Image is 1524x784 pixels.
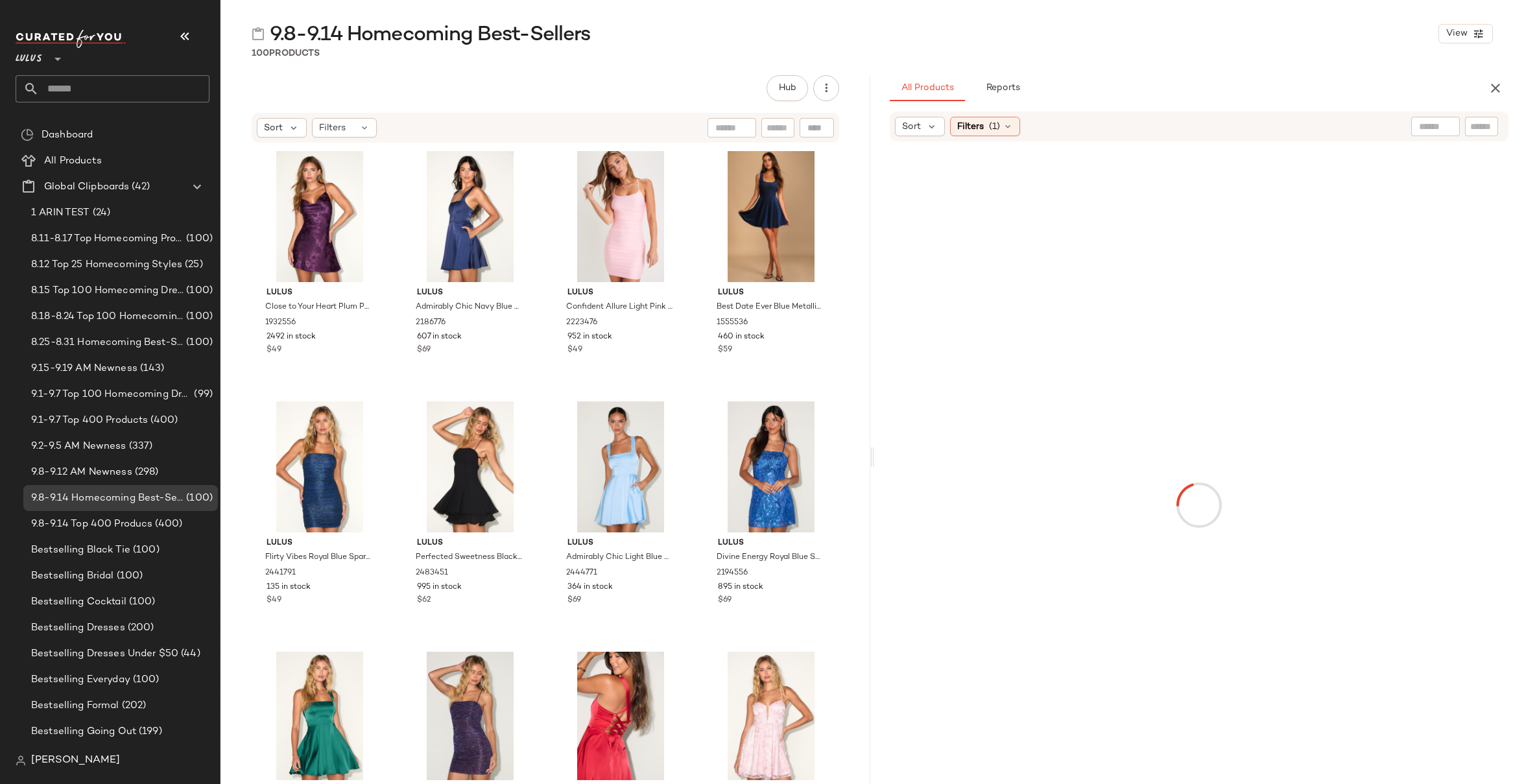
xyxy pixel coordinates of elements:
span: 2492 in stock [267,331,316,343]
span: Bestselling Black Tie [31,543,130,558]
span: $69 [417,344,431,356]
span: (1) [989,120,1000,134]
span: Bestselling Dresses Under $50 [31,647,178,661]
span: [PERSON_NAME] [31,753,120,768]
span: Hub [778,83,796,93]
span: $49 [267,344,281,356]
span: (200) [125,621,154,636]
span: Admirably Chic Light Blue Satin Lace-Up Mini Dress with Pockets [566,552,673,564]
span: (337) [126,439,153,454]
span: (100) [184,283,213,298]
span: Best Date Ever Blue Metallic Skater Mini Dress [717,302,823,313]
span: 9.15-9.19 AM Newness [31,361,137,376]
span: 2223476 [566,317,597,329]
span: 2444771 [566,567,597,579]
span: $59 [718,344,732,356]
span: (100) [126,595,156,610]
div: Products [252,47,320,60]
span: (202) [119,698,147,713]
span: Lulus [718,538,824,549]
span: Lulus [567,287,674,299]
img: 2441791_2_02_front_Retakes_2025-07-25.jpg [256,401,383,532]
span: (400) [148,413,178,428]
span: 9.8-9.14 Homecoming Best-Sellers [270,22,590,48]
span: 9.2-9.5 AM Newness [31,439,126,454]
span: Lulus [417,538,523,549]
span: (99) [191,387,213,402]
span: $69 [567,595,581,606]
span: Reports [985,83,1019,93]
img: 2483451_2_02_front_Retakes_2025-07-28.jpg [407,401,534,532]
span: $49 [267,595,281,606]
span: Perfected Sweetness Black Pleated Tiered Mini Dress [416,552,522,564]
span: 2483451 [416,567,448,579]
img: 2723491_02_front_2025-08-21.jpg [708,652,835,783]
span: 1932556 [265,317,296,329]
span: Bestselling Cocktail [31,595,126,610]
span: Global Clipboards [44,180,129,195]
span: Bestselling Everyday [31,672,130,687]
span: Lulus [267,287,373,299]
span: (24) [90,206,111,220]
img: 2194556_2_02_front_Retakes_2025-07-29.jpg [708,401,835,532]
span: $49 [567,344,582,356]
span: (100) [184,491,213,506]
button: Hub [767,75,808,101]
span: 8.18-8.24 Top 100 Homecoming Dresses [31,309,184,324]
span: 9.1-9.7 Top 100 Homecoming Dresses [31,387,191,402]
span: (100) [184,335,213,350]
span: 895 in stock [718,582,763,593]
img: 1932556_2_02_front_Retakes_2025-08-28.jpg [256,151,383,282]
span: Admirably Chic Navy Blue Satin Lace-Up Mini Dress With Pockets [416,302,522,313]
button: View [1438,24,1493,43]
img: cfy_white_logo.C9jOOHJF.svg [16,30,126,48]
span: Divine Energy Royal Blue Sequin Lace-Up A-line Mini Dress [717,552,823,564]
span: 607 in stock [417,331,462,343]
span: (25) [182,257,203,272]
span: All Products [44,154,102,169]
img: 12944301_2223476.jpg [557,151,684,282]
span: 9.8-9.14 Top 400 Producs [31,517,152,532]
span: Flirty Vibes Royal Blue Sparkly Ruched Bodycon Mini Dress [265,552,372,564]
span: 1555536 [717,317,748,329]
img: svg%3e [16,755,26,766]
span: Dashboard [42,128,93,143]
span: 8.11-8.17 Top Homecoming Product [31,232,184,246]
span: 8.25-8.31 Homecoming Best-Sellers [31,335,184,350]
span: Lulus [417,287,523,299]
img: 7586741_1555536.jpg [708,151,835,282]
span: (298) [132,465,159,480]
span: 9.8-9.14 Homecoming Best-Sellers [31,491,184,506]
span: (100) [184,309,213,324]
span: 9.1-9.7 Top 400 Products [31,413,148,428]
span: Sort [902,120,921,134]
span: (400) [152,517,182,532]
span: (199) [136,724,162,739]
span: 995 in stock [417,582,462,593]
span: View [1446,29,1468,39]
span: 952 in stock [567,331,612,343]
span: 9.8-9.12 AM Newness [31,465,132,480]
img: 1554756_2_02_front_Retakes_2025-07-23.jpg [407,652,534,783]
span: 100 [252,49,269,58]
span: Lulus [267,538,373,549]
span: 2194556 [717,567,748,579]
span: Bestselling Dresses [31,621,125,636]
span: Lulus [567,538,674,549]
span: 460 in stock [718,331,765,343]
span: Bestselling Going Out [31,724,136,739]
span: 2186776 [416,317,446,329]
span: Filters [319,121,346,135]
span: Sort [264,121,283,135]
span: (100) [130,543,160,558]
span: Bestselling Bridal [31,569,114,584]
img: 2186776_2_02_front_Retakes_2025-07-29.jpg [407,151,534,282]
span: Bestselling Formal [31,698,119,713]
span: (143) [137,361,165,376]
span: 1 ARIN TEST [31,206,90,220]
span: 8.12 Top 25 Homecoming Styles [31,257,182,272]
span: (100) [114,569,143,584]
span: Lulus [718,287,824,299]
span: Filters [957,120,984,134]
img: svg%3e [21,128,34,141]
